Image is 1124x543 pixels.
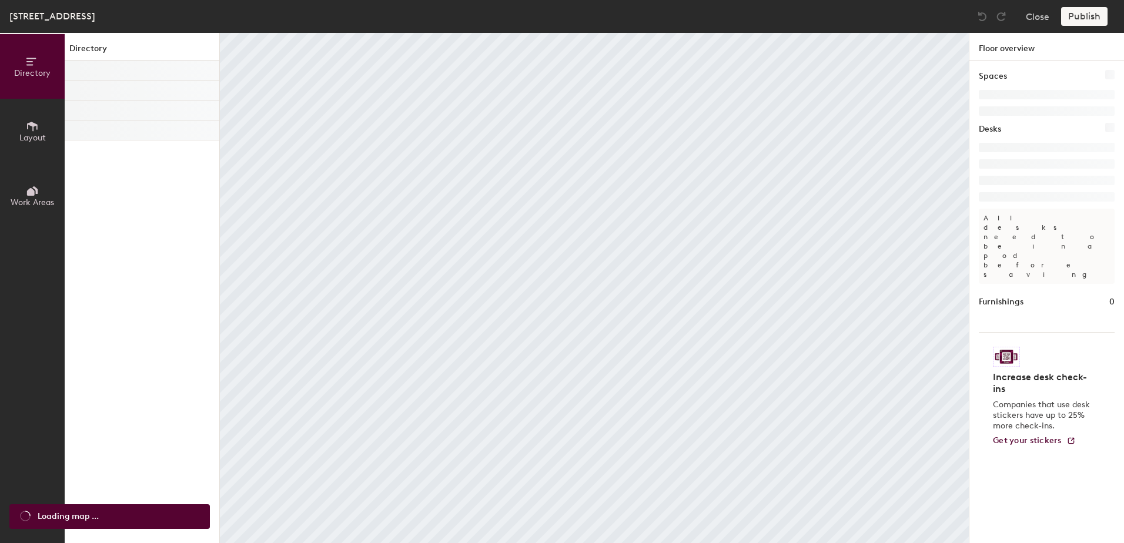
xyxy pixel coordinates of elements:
[976,11,988,22] img: Undo
[979,209,1115,284] p: All desks need to be in a pod before saving
[65,42,219,61] h1: Directory
[993,400,1093,431] p: Companies that use desk stickers have up to 25% more check-ins.
[1026,7,1049,26] button: Close
[19,133,46,143] span: Layout
[993,347,1020,367] img: Sticker logo
[969,33,1124,61] h1: Floor overview
[993,371,1093,395] h4: Increase desk check-ins
[14,68,51,78] span: Directory
[993,435,1062,445] span: Get your stickers
[979,296,1023,309] h1: Furnishings
[995,11,1007,22] img: Redo
[38,510,99,523] span: Loading map ...
[11,197,54,207] span: Work Areas
[993,436,1076,446] a: Get your stickers
[220,33,969,543] canvas: Map
[979,123,1001,136] h1: Desks
[1109,296,1115,309] h1: 0
[9,9,95,24] div: [STREET_ADDRESS]
[979,70,1007,83] h1: Spaces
